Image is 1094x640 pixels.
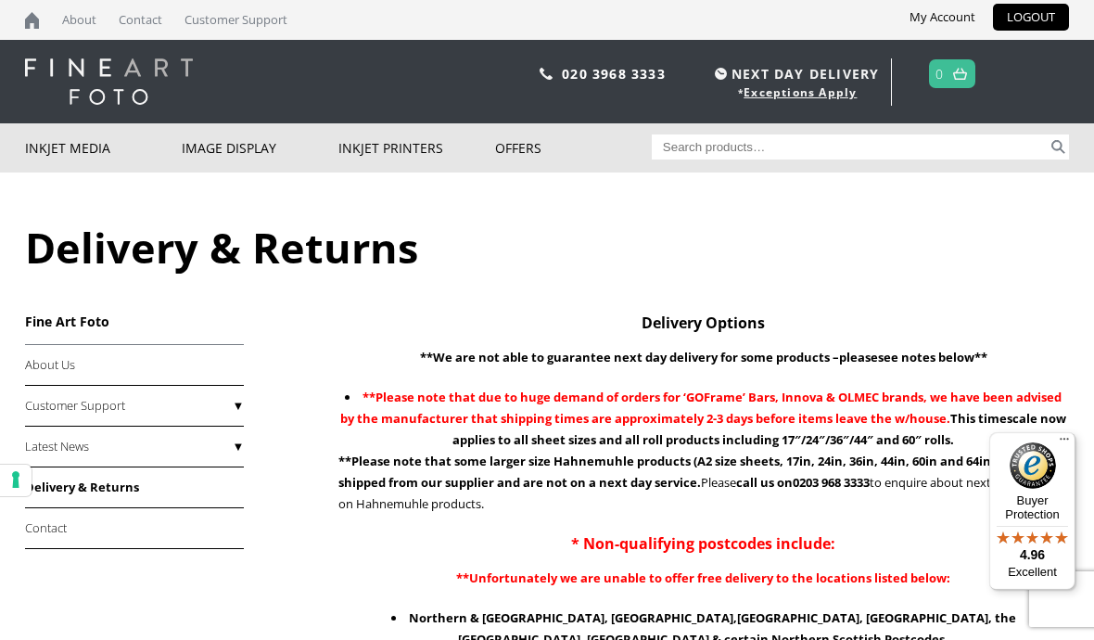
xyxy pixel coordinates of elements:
span: 4.96 [1020,547,1045,562]
a: LOGOUT [993,4,1069,31]
b: see notes below** [878,349,987,365]
button: Menu [1053,432,1075,454]
a: Offers [495,123,652,173]
a: Delivery & Returns [25,467,244,508]
a: 0203 968 3333 [793,474,870,491]
a: Inkjet Printers [338,123,495,173]
span: NEXT DAY DELIVERY [710,63,879,84]
p: Excellent [989,565,1075,580]
a: 0 [935,60,944,87]
img: time.svg [715,68,727,80]
a: Contact [25,508,244,549]
strong: call us on [736,474,870,491]
strong: * Non-qualifying postcodes include: [571,533,835,554]
img: logo-white.svg [25,58,193,105]
p: Buyer Protection [989,493,1075,521]
a: 020 3968 3333 [562,65,666,83]
b: **We are not able to guarantee next day delivery for some products – [420,349,839,365]
strong: This timescale now applies to all sheet sizes and all roll products including 17″/24″/36″/44″ and... [340,389,1066,448]
h3: Fine Art Foto [25,313,244,330]
a: Exceptions Apply [744,84,857,100]
strong: **Please note that some larger size Hahnemuhle products (A2 size sheets, 17in, 24in, 36in, 44in, ... [338,453,1047,491]
a: Customer Support [25,386,244,427]
p: Please to enquire about next day delivery on Hahnemuhle products. [338,451,1069,515]
strong: Delivery Options [642,313,765,333]
button: Trusted Shops TrustmarkBuyer Protection4.96Excellent [989,432,1075,590]
input: Search products… [652,134,1049,160]
strong: **Unfortunately we are unable to offer free delivery to the locations listed below: [456,570,950,586]
a: My Account [896,4,989,31]
a: Latest News [25,427,244,467]
button: Search [1048,134,1069,160]
img: phone.svg [540,68,553,80]
span: **Please note that due to huge demand of orders for ‘GOFrame’ Bars, Innova & OLMEC brands, we hav... [340,389,1062,427]
h1: Delivery & Returns [25,219,1069,275]
img: basket.svg [953,68,967,80]
a: Image Display [182,123,338,173]
a: About Us [25,345,244,386]
img: Trusted Shops Trustmark [1010,442,1056,489]
a: Inkjet Media [25,123,182,173]
b: please [839,349,878,365]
